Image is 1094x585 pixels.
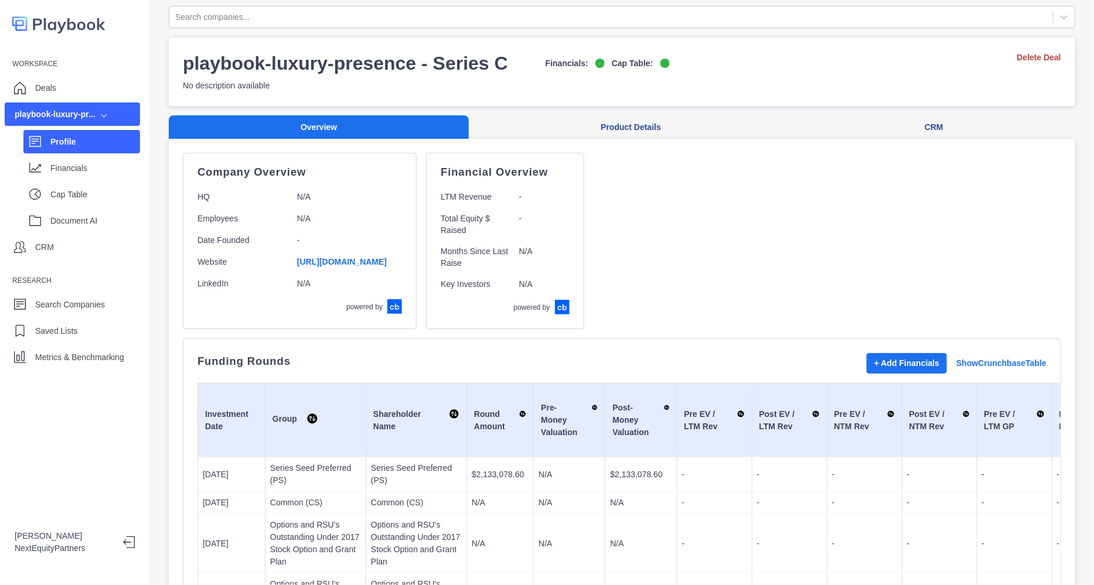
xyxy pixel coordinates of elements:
p: Cap Table [50,189,140,201]
p: Financial Overview [441,167,569,177]
p: Options and RSU's Outstanding Under 2017 Stock Option and Grant Plan [371,519,462,568]
a: Show Crunchbase Table [956,357,1047,370]
p: $2,133,078.60 [472,468,529,481]
p: Financials [50,162,140,175]
p: Common (CS) [270,497,361,509]
p: Financials: [546,57,588,70]
p: - [519,213,570,236]
p: [DATE] [203,468,260,481]
p: N/A [472,538,529,550]
button: CRM [793,115,1075,139]
img: Sort [449,408,459,420]
div: Group [272,413,359,428]
p: - [982,538,1047,550]
img: Sort [519,408,526,420]
img: logo-colored [12,12,105,36]
a: Delete Deal [1017,52,1061,64]
p: N/A [519,245,570,269]
p: LTM Revenue [441,191,509,203]
p: Deals [35,82,56,94]
p: - [832,468,897,481]
img: on-logo [660,59,670,68]
img: Sort [887,408,895,420]
p: N/A [610,538,672,550]
p: - [832,497,897,509]
p: N/A [472,497,529,509]
div: playbook-luxury-pr... [15,108,96,121]
p: CRM [35,241,54,254]
p: N/A [297,191,402,203]
p: - [682,538,747,550]
p: Series Seed Preferred (PS) [371,462,462,487]
p: - [982,468,1047,481]
div: Post EV / NTM Rev [909,408,970,433]
button: Product Details [469,115,793,139]
p: NextEquityPartners [15,542,114,555]
p: Total Equity $ Raised [441,213,509,236]
div: Post EV / LTM Rev [759,408,820,433]
p: - [907,497,972,509]
p: Cap Table: [612,57,653,70]
img: Sort [592,402,598,413]
img: Sort [1037,408,1045,420]
p: N/A [297,278,402,290]
a: [URL][DOMAIN_NAME] [297,257,387,266]
img: Sort [737,408,745,420]
p: [DATE] [203,497,260,509]
p: - [519,191,570,203]
p: N/A [610,497,672,509]
div: Post-Money Valuation [612,402,669,439]
p: - [297,234,402,247]
p: N/A [297,213,402,225]
p: Key Investors [441,278,509,290]
p: Search Companies [35,299,105,311]
div: Shareholder Name [373,408,459,433]
p: - [757,468,822,481]
p: Website [197,256,288,268]
p: - [757,538,822,550]
p: Document AI [50,215,140,227]
p: - [907,468,972,481]
p: Options and RSU's Outstanding Under 2017 Stock Option and Grant Plan [270,519,361,568]
p: [DATE] [203,538,260,550]
p: Funding Rounds [197,357,291,366]
img: crunchbase-logo [555,300,570,314]
p: Series Seed Preferred (PS) [270,462,361,487]
div: Round Amount [474,408,526,433]
p: No description available [183,80,670,92]
div: Pre EV / LTM Rev [684,408,745,433]
p: $2,133,078.60 [610,468,672,481]
button: + Add Financials [867,353,947,374]
div: Pre EV / NTM Rev [834,408,895,433]
p: powered by [514,302,550,313]
img: on-logo [595,59,605,68]
p: Common (CS) [371,497,462,509]
p: LinkedIn [197,278,288,290]
p: N/A [539,468,600,481]
button: Overview [169,115,469,139]
p: - [682,497,747,509]
p: Metrics & Benchmarking [35,351,124,364]
p: Months Since Last Raise [441,245,509,269]
div: Pre EV / LTM GP [984,408,1045,433]
img: Sort [963,408,970,420]
p: Saved Lists [35,325,77,337]
p: - [982,497,1047,509]
p: [PERSON_NAME] [15,530,114,542]
p: N/A [539,497,600,509]
p: N/A [519,278,570,290]
p: - [757,497,822,509]
p: Profile [50,136,140,148]
div: Pre-Money Valuation [541,402,598,439]
p: - [907,538,972,550]
p: HQ [197,191,288,203]
img: Sort [812,408,819,420]
h3: playbook-luxury-presence - Series C [183,52,508,75]
p: powered by [346,302,383,312]
p: Date Founded [197,234,288,247]
p: N/A [539,538,600,550]
img: Sort [664,402,670,413]
p: Employees [197,213,288,225]
p: - [832,538,897,550]
p: Company Overview [197,167,402,177]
